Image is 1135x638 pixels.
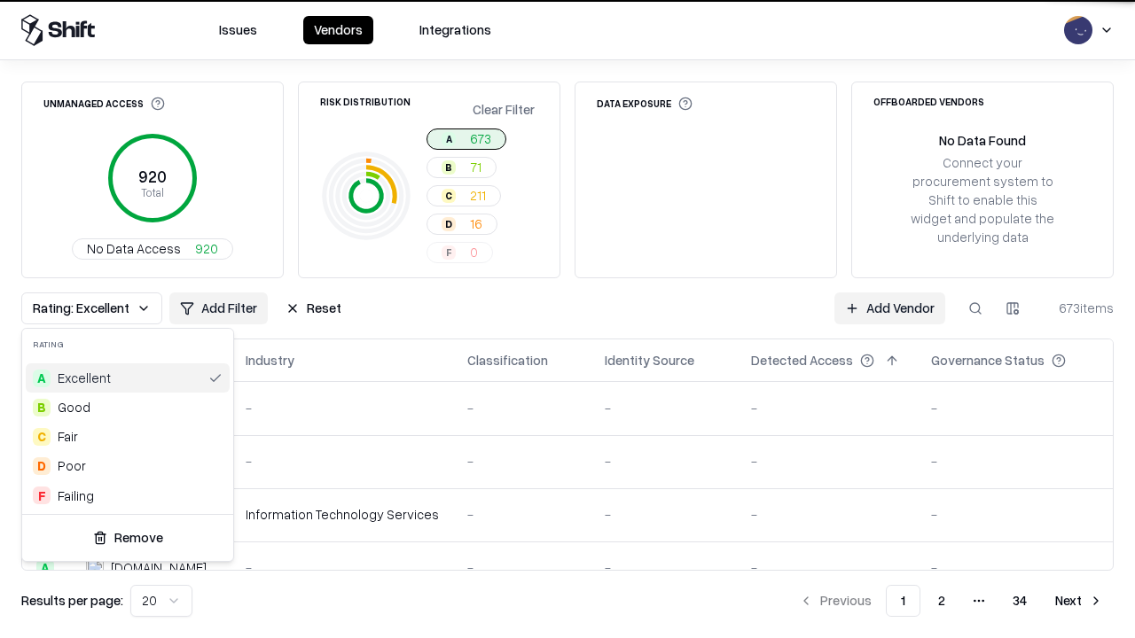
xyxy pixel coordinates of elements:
[33,428,51,446] div: C
[33,457,51,475] div: D
[33,399,51,416] div: B
[29,522,226,554] button: Remove
[33,370,51,387] div: A
[58,486,94,505] div: Failing
[22,360,233,514] div: Suggestions
[58,456,86,475] div: Poor
[33,486,51,504] div: F
[58,398,90,416] span: Good
[58,369,111,387] span: Excellent
[58,427,78,446] span: Fair
[22,329,233,360] div: Rating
